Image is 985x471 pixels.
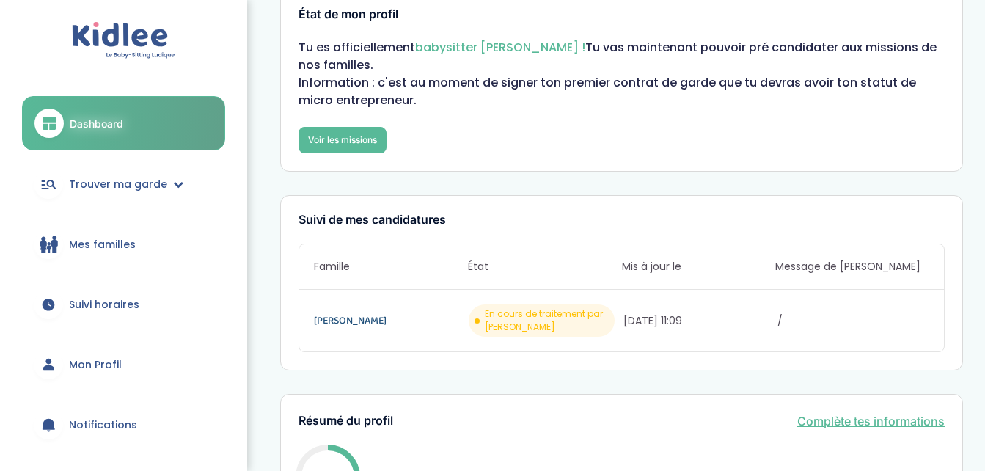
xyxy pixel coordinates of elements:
a: Dashboard [22,96,225,150]
a: Suivi horaires [22,278,225,331]
span: Trouver ma garde [69,177,167,192]
a: Mes familles [22,218,225,271]
span: / [777,313,929,329]
a: Notifications [22,398,225,451]
a: Mon Profil [22,338,225,391]
span: Message de [PERSON_NAME] [775,259,929,274]
a: Trouver ma garde [22,158,225,211]
h3: Suivi de mes candidatures [299,213,945,227]
span: État [468,259,622,274]
span: Mon Profil [69,357,122,373]
a: [PERSON_NAME] [314,313,466,329]
span: babysitter [PERSON_NAME] ! [415,39,585,56]
span: Mis à jour le [622,259,776,274]
a: Voir les missions [299,127,387,153]
span: Famille [314,259,468,274]
span: Notifications [69,417,137,433]
span: Mes familles [69,237,136,252]
span: Suivi horaires [69,297,139,313]
a: Complète tes informations [797,412,945,430]
h3: État de mon profil [299,8,945,21]
span: [DATE] 11:09 [623,313,775,329]
h3: Résumé du profil [299,415,393,428]
span: En cours de traitement par [PERSON_NAME] [485,307,609,334]
p: Tu es officiellement Tu vas maintenant pouvoir pré candidater aux missions de nos familles. [299,39,945,74]
p: Information : c'est au moment de signer ton premier contrat de garde que tu devras avoir ton stat... [299,74,945,109]
img: logo.svg [72,22,175,59]
span: Dashboard [70,116,123,131]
